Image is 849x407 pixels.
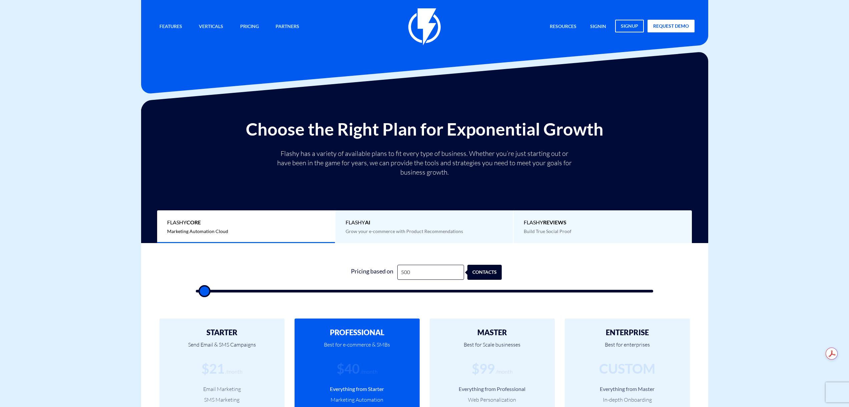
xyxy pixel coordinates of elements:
[545,20,581,34] a: Resources
[471,265,505,280] div: contacts
[585,20,611,34] a: signin
[167,228,228,234] span: Marketing Automation Cloud
[575,396,680,404] li: In-depth Onboarding
[305,329,410,337] h2: PROFESSIONAL
[440,329,545,337] h2: MASTER
[346,219,503,226] span: Flashy
[186,219,201,225] b: Core
[575,385,680,393] li: Everything from Master
[361,368,378,376] div: /month
[169,385,275,393] li: Email Marketing
[201,359,225,378] div: $21
[235,20,264,34] a: Pricing
[305,337,410,359] p: Best for e-commerce & SMBs
[275,149,575,177] p: Flashy has a variety of available plans to fit every type of business. Whether you’re just starti...
[169,337,275,359] p: Send Email & SMS Campaigns
[169,329,275,337] h2: STARTER
[524,219,682,226] span: Flashy
[146,120,703,139] h2: Choose the Right Plan for Exponential Growth
[575,337,680,359] p: Best for enterprises
[575,329,680,337] h2: ENTERPRISE
[648,20,695,32] a: request demo
[169,396,275,404] li: SMS Marketing
[599,359,655,378] div: CUSTOM
[305,396,410,404] li: Marketing Automation
[271,20,304,34] a: Partners
[167,219,325,226] span: Flashy
[346,228,463,234] span: Grow your e-commerce with Product Recommendations
[347,265,397,280] div: Pricing based on
[194,20,228,34] a: Verticals
[615,20,644,32] a: signup
[305,385,410,393] li: Everything from Starter
[543,219,566,225] b: REVIEWS
[440,396,545,404] li: Web Personalization
[496,368,513,376] div: /month
[337,359,360,378] div: $40
[440,337,545,359] p: Best for Scale businesses
[472,359,495,378] div: $99
[524,228,571,234] span: Build True Social Proof
[226,368,243,376] div: /month
[154,20,187,34] a: Features
[365,219,370,225] b: AI
[440,385,545,393] li: Everything from Professional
